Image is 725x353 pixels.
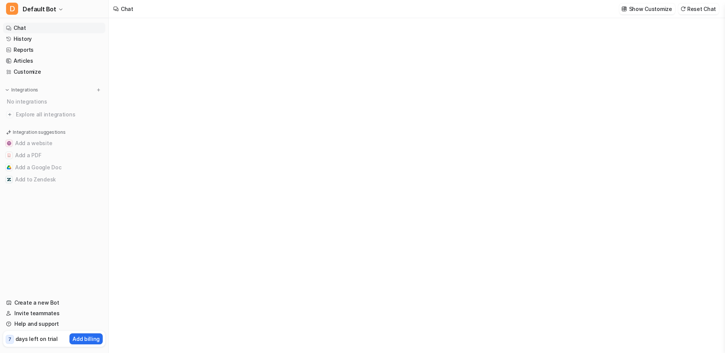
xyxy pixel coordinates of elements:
button: Show Customize [619,3,675,14]
img: Add a website [7,141,11,146]
img: explore all integrations [6,111,14,118]
div: No integrations [5,95,105,108]
img: expand menu [5,87,10,93]
p: days left on trial [15,335,58,343]
img: Add to Zendesk [7,177,11,182]
p: Add billing [72,335,100,343]
a: Articles [3,56,105,66]
a: Explore all integrations [3,109,105,120]
p: Integrations [11,87,38,93]
a: Invite teammates [3,308,105,319]
a: History [3,34,105,44]
button: Add a websiteAdd a website [3,137,105,149]
p: 7 [8,336,11,343]
button: Add a Google DocAdd a Google Doc [3,161,105,173]
a: Customize [3,67,105,77]
a: Reports [3,45,105,55]
a: Help and support [3,319,105,329]
span: Explore all integrations [16,108,102,121]
button: Integrations [3,86,40,94]
img: reset [680,6,686,12]
button: Reset Chat [678,3,719,14]
img: Add a PDF [7,153,11,158]
span: D [6,3,18,15]
button: Add to ZendeskAdd to Zendesk [3,173,105,186]
p: Show Customize [629,5,672,13]
a: Chat [3,23,105,33]
a: Create a new Bot [3,297,105,308]
div: Chat [121,5,133,13]
span: Default Bot [23,4,56,14]
img: Add a Google Doc [7,165,11,170]
p: Integration suggestions [13,129,65,136]
button: Add billing [69,333,103,344]
img: menu_add.svg [96,87,101,93]
img: customize [622,6,627,12]
button: Add a PDFAdd a PDF [3,149,105,161]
